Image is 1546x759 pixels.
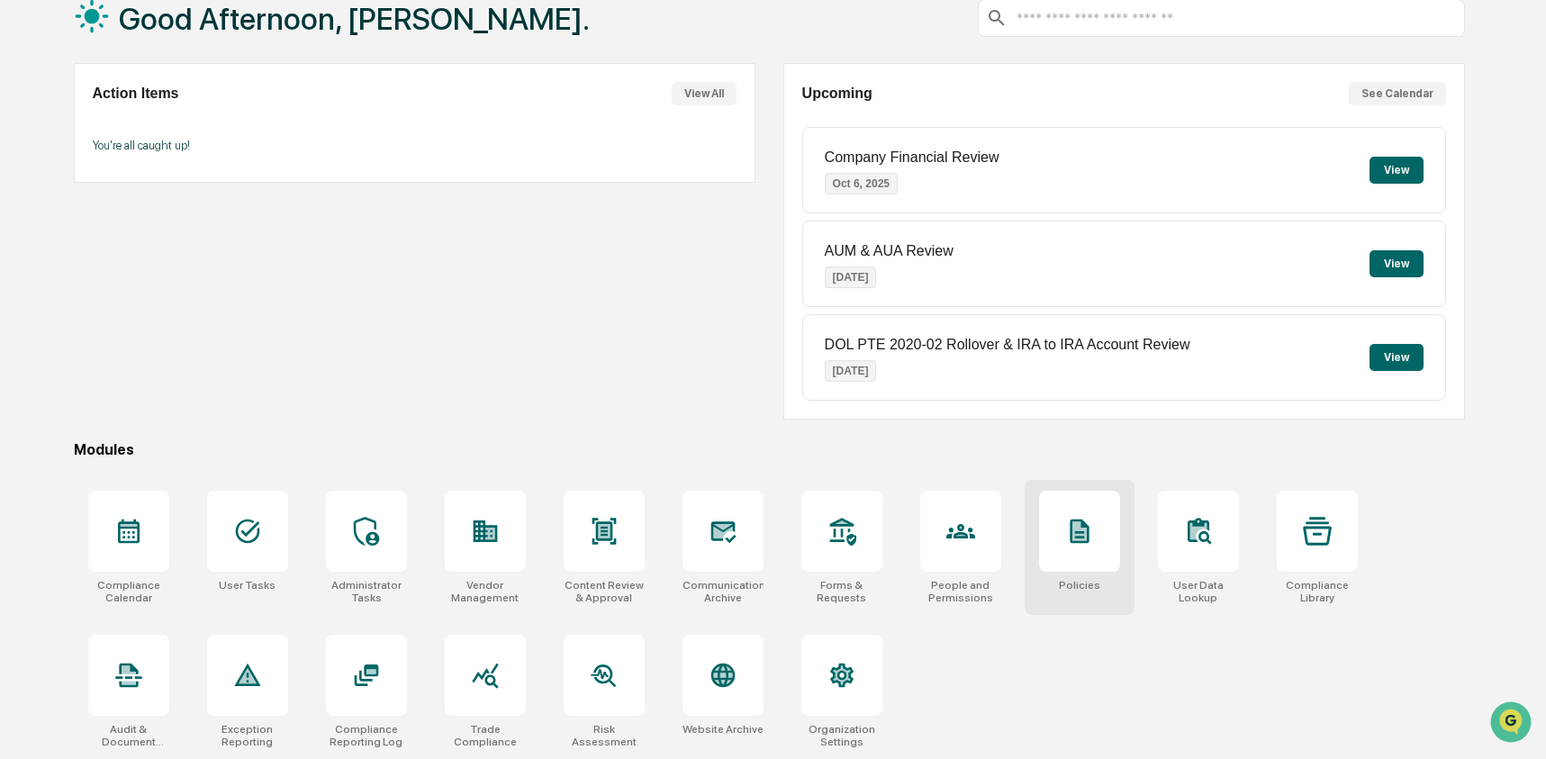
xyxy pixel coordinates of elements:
[1158,579,1239,604] div: User Data Lookup
[123,220,231,252] a: 🗄️Attestations
[825,267,877,288] p: [DATE]
[564,579,645,604] div: Content Review & Approval
[1370,250,1424,277] button: View
[825,337,1190,353] p: DOL PTE 2020-02 Rollover & IRA to IRA Account Review
[326,579,407,604] div: Administrator Tasks
[11,220,123,252] a: 🖐️Preclearance
[326,723,407,748] div: Compliance Reporting Log
[1349,82,1446,105] button: See Calendar
[61,156,228,170] div: We're available if you need us!
[1370,344,1424,371] button: View
[825,173,898,194] p: Oct 6, 2025
[801,723,882,748] div: Organization Settings
[219,579,276,592] div: User Tasks
[825,243,954,259] p: AUM & AUA Review
[93,139,737,152] p: You're all caught up!
[36,261,113,279] span: Data Lookup
[672,82,737,105] button: View All
[920,579,1001,604] div: People and Permissions
[74,441,1465,458] div: Modules
[36,227,116,245] span: Preclearance
[88,723,169,748] div: Audit & Document Logs
[802,86,872,102] h2: Upcoming
[61,138,295,156] div: Start new chat
[131,229,145,243] div: 🗄️
[564,723,645,748] div: Risk Assessment
[1488,700,1537,748] iframe: Open customer support
[18,229,32,243] div: 🖐️
[445,579,526,604] div: Vendor Management
[18,263,32,277] div: 🔎
[683,723,764,736] div: Website Archive
[18,138,50,170] img: 1746055101610-c473b297-6a78-478c-a979-82029cc54cd1
[207,723,288,748] div: Exception Reporting
[179,305,218,319] span: Pylon
[1370,157,1424,184] button: View
[119,1,590,37] h1: Good Afternoon, [PERSON_NAME].
[93,86,179,102] h2: Action Items
[445,723,526,748] div: Trade Compliance
[801,579,882,604] div: Forms & Requests
[1277,579,1358,604] div: Compliance Library
[306,143,328,165] button: Start new chat
[825,360,877,382] p: [DATE]
[11,254,121,286] a: 🔎Data Lookup
[825,149,999,166] p: Company Financial Review
[18,38,328,67] p: How can we help?
[683,579,764,604] div: Communications Archive
[127,304,218,319] a: Powered byPylon
[149,227,223,245] span: Attestations
[88,579,169,604] div: Compliance Calendar
[1059,579,1100,592] div: Policies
